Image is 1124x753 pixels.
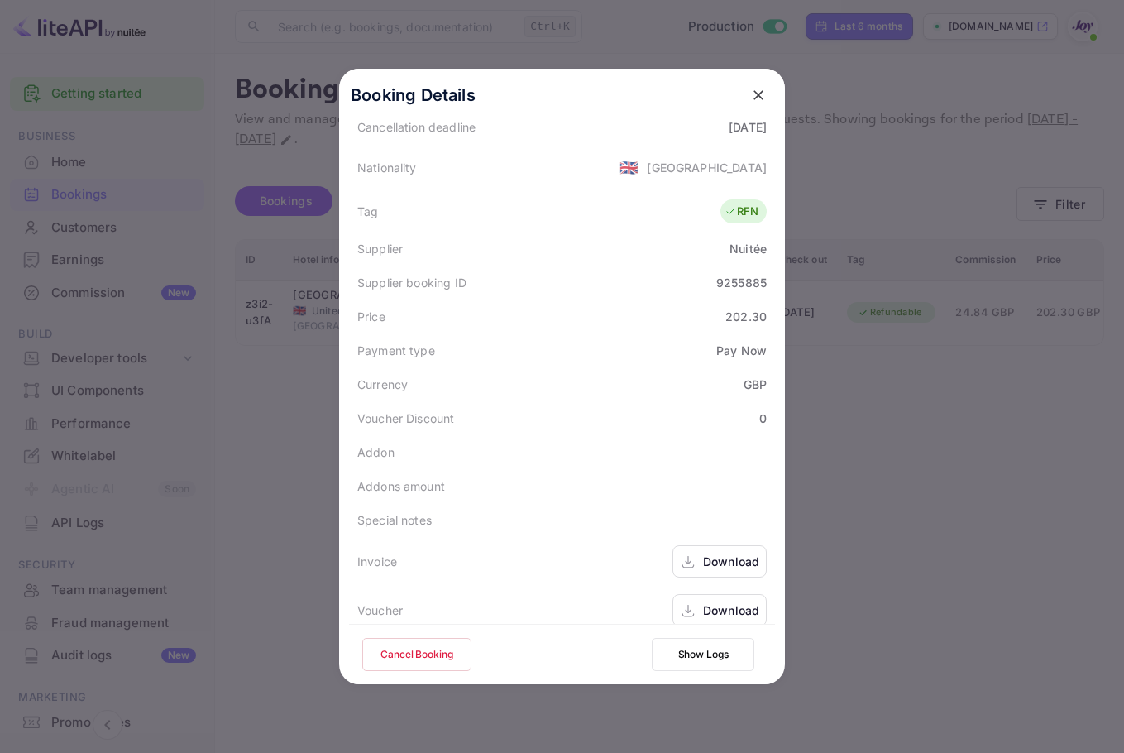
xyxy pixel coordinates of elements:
[357,477,445,495] div: Addons amount
[703,553,759,570] div: Download
[703,602,759,619] div: Download
[744,376,767,393] div: GBP
[357,203,378,220] div: Tag
[351,83,476,108] p: Booking Details
[729,240,767,257] div: Nuitée
[357,342,435,359] div: Payment type
[725,308,767,325] div: 202.30
[619,152,639,182] span: United States
[357,410,454,427] div: Voucher Discount
[357,274,466,291] div: Supplier booking ID
[357,553,397,570] div: Invoice
[357,240,403,257] div: Supplier
[357,376,408,393] div: Currency
[744,80,773,110] button: close
[652,638,754,671] button: Show Logs
[647,159,767,176] div: [GEOGRAPHIC_DATA]
[362,638,471,671] button: Cancel Booking
[357,602,403,619] div: Voucher
[716,342,767,359] div: Pay Now
[357,308,385,325] div: Price
[725,204,758,220] div: RFN
[357,159,417,176] div: Nationality
[759,410,767,427] div: 0
[716,274,767,291] div: 9255885
[357,118,476,136] div: Cancellation deadline
[729,118,767,136] div: [DATE]
[357,511,432,529] div: Special notes
[357,444,395,461] div: Addon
